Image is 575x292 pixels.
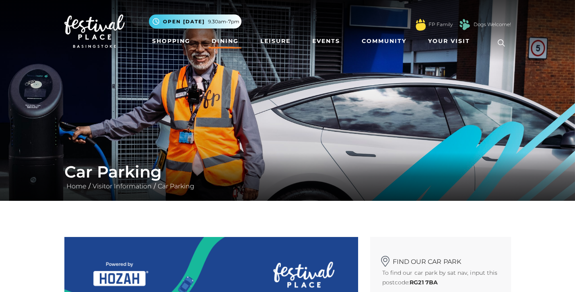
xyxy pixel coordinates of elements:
a: Shopping [149,34,194,49]
a: Dining [208,34,242,49]
strong: RG21 7BA [410,279,438,286]
a: Dogs Welcome! [474,21,511,28]
div: / / [58,162,517,191]
a: Visitor Information [91,182,154,190]
h1: Car Parking [64,162,511,182]
a: FP Family [429,21,453,28]
a: Home [64,182,89,190]
span: Open [DATE] [163,18,205,25]
button: Open [DATE] 9.30am-7pm [149,14,241,29]
h2: Find our car park [382,253,499,265]
a: Events [309,34,343,49]
span: 9.30am-7pm [208,18,239,25]
img: Festival Place Logo [64,14,125,48]
a: Car Parking [156,182,196,190]
a: Leisure [257,34,294,49]
a: Community [359,34,410,49]
a: Your Visit [425,34,477,49]
span: Your Visit [428,37,470,45]
p: To find our car park by sat nav, input this postcode: [382,268,499,287]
